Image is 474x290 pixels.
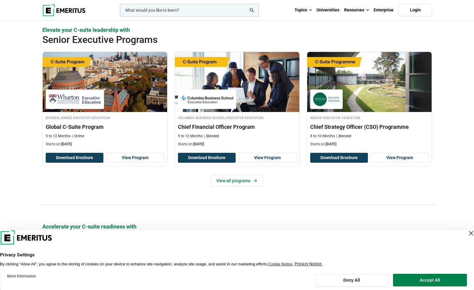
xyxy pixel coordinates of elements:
span: [DATE] [194,142,204,146]
button: Download Brochure [178,153,236,163]
p: Online [72,134,84,139]
h3: Chief Strategy Officer (CSO) Programme [310,123,429,131]
img: Global C-Suite Program | Online Leadership Course [43,52,167,112]
img: INSEAD Executive Education [313,92,340,106]
p: Starts on: [178,142,296,147]
p: Accelerate your C-suite readiness with [42,223,432,230]
p: 9 to 12 Months [46,134,70,139]
button: Download Brochure [310,153,368,163]
img: Columbia Business School Executive Education [181,92,233,106]
p: Starts on: [46,142,164,147]
a: View Program [106,153,164,163]
p: Elevate your C-suite leadership with [42,26,432,34]
p: Starts on: [310,142,429,147]
a: Login [399,4,432,17]
a: Leadership Course by INSEAD Executive Education - October 14, 2025 INSEAD Executive Education INS... [307,52,432,150]
img: Wharton Executive Education [49,92,101,106]
h4: Columbia Business School Executive Education [178,115,296,120]
p: Blended [336,134,351,139]
h4: [PERSON_NAME] Executive Education [46,115,164,120]
a: View all programs [211,175,263,186]
p: Blended [204,134,219,139]
p: 8 to 10 Months [310,134,335,139]
img: Chief Strategy Officer (CSO) Programme | Online Leadership Course [307,52,432,112]
a: Leadership Course by Wharton Executive Education - September 24, 2025 Wharton Executive Education... [43,52,167,150]
span: [DATE] [326,142,336,146]
h3: Chief Financial Officer Program [178,123,296,131]
h3: Global C-Suite Program [46,123,164,131]
span: [DATE] [61,142,72,146]
h2: Senior Executive Programs [42,34,393,46]
a: View Program [371,153,429,163]
h4: INSEAD Executive Education [310,115,429,120]
p: 9 to 12 Months [178,134,203,139]
a: Finance Course by Columbia Business School Executive Education - September 29, 2025 Columbia Busi... [175,52,299,150]
input: woocommerce-product-search-field-0 [120,4,259,17]
a: View Program [239,153,296,163]
img: Chief Financial Officer Program | Online Finance Course [175,52,299,112]
button: Download Brochure [46,153,103,163]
